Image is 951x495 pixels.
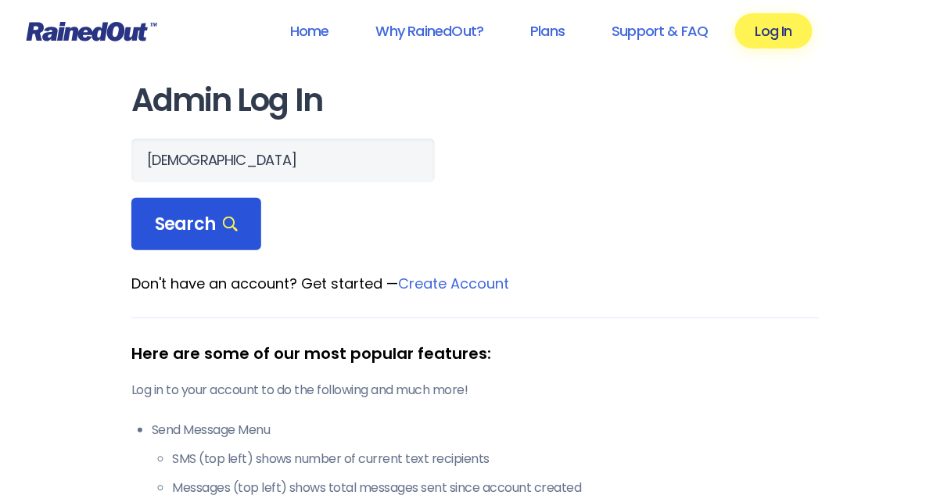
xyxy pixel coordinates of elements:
h1: Admin Log In [131,83,820,118]
a: Home [270,13,350,48]
span: Search [155,213,238,235]
input: Search Orgs… [131,138,435,182]
a: Create Account [398,274,509,293]
a: Log In [735,13,813,48]
a: Support & FAQ [591,13,728,48]
a: Why RainedOut? [356,13,504,48]
a: Plans [510,13,585,48]
li: SMS (top left) shows number of current text recipients [172,450,820,468]
p: Log in to your account to do the following and much more! [131,381,820,400]
div: Here are some of our most popular features: [131,342,820,365]
div: Search [131,198,261,251]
